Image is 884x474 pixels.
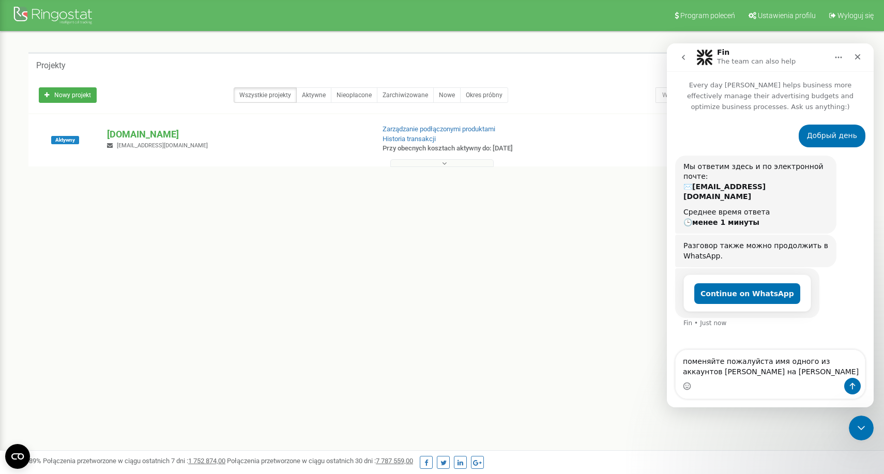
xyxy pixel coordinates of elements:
[188,457,225,465] u: 1 752 874,00
[51,136,79,144] span: Aktywny
[837,11,874,20] span: Wyloguj się
[433,87,461,103] a: Nowe
[5,444,30,469] button: Open CMP widget
[383,144,573,154] p: Przy obecnych kosztach aktywny do: [DATE]
[680,11,735,20] span: Program poleceń
[383,125,495,133] a: Zarządzanie podłączonymi produktami
[667,43,874,407] iframe: Intercom live chat
[227,457,413,465] span: Połączenia przetworzone w ciągu ostatnich 30 dni :
[36,61,66,70] h5: Projekty
[39,87,97,103] a: Nowy projekt
[377,87,434,103] a: Zarchiwizowane
[107,128,365,141] p: [DOMAIN_NAME]
[376,457,413,465] u: 7 787 559,00
[656,87,779,103] input: Wyszukiwanie
[117,142,208,149] span: [EMAIL_ADDRESS][DOMAIN_NAME]
[758,11,816,20] span: Ustawienia profilu
[383,135,436,143] a: Historia transakcji
[460,87,508,103] a: Okres próbny
[296,87,331,103] a: Aktywne
[43,457,225,465] span: Połączenia przetworzone w ciągu ostatnich 7 dni :
[849,416,874,440] iframe: Intercom live chat
[234,87,297,103] a: Wszystkie projekty
[331,87,377,103] a: Nieopłacone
